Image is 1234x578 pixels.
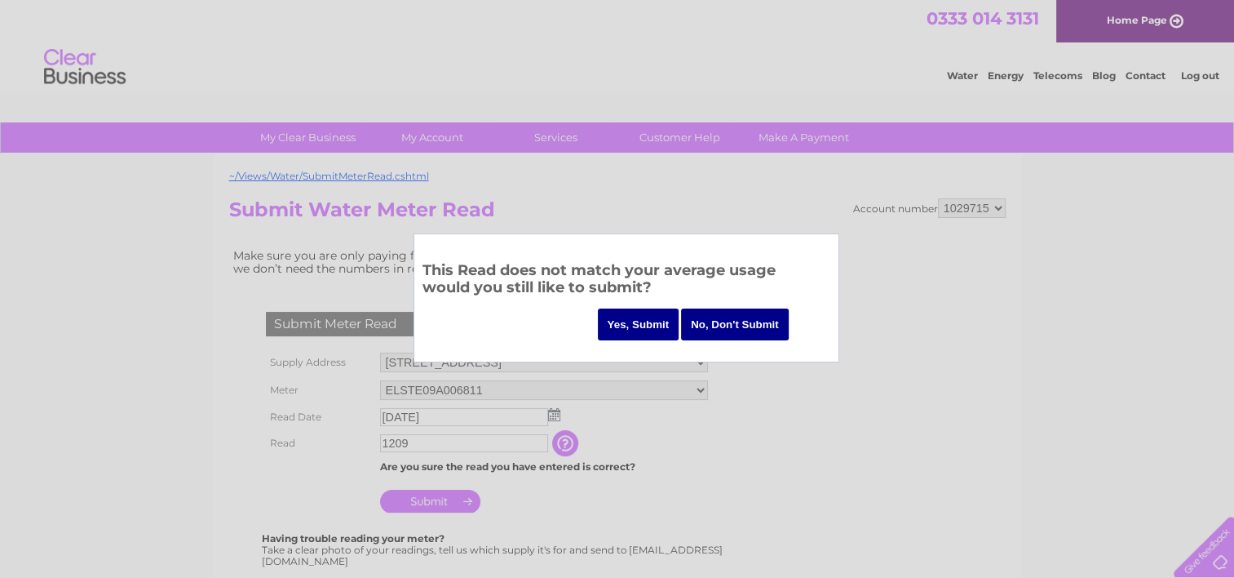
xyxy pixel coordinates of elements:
[1092,69,1116,82] a: Blog
[232,9,1003,79] div: Clear Business is a trading name of Verastar Limited (registered in [GEOGRAPHIC_DATA] No. 3667643...
[598,309,679,340] input: Yes, Submit
[1180,69,1219,82] a: Log out
[422,259,830,304] h3: This Read does not match your average usage would you still like to submit?
[947,69,978,82] a: Water
[988,69,1024,82] a: Energy
[681,309,789,340] input: No, Don't Submit
[927,8,1039,29] a: 0333 014 3131
[1126,69,1165,82] a: Contact
[43,42,126,92] img: logo.png
[1033,69,1082,82] a: Telecoms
